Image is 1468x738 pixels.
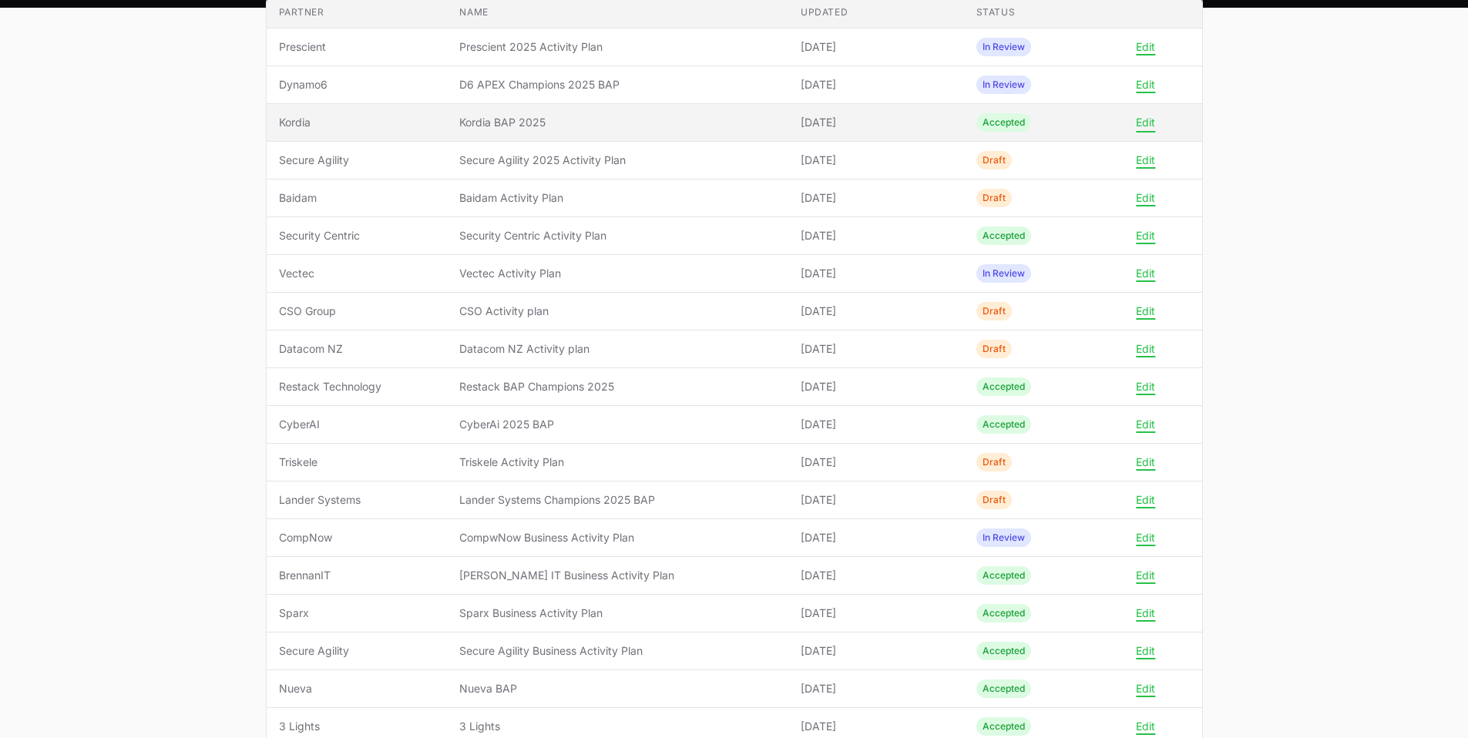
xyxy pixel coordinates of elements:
[279,190,435,206] span: Baidam
[801,266,952,281] span: [DATE]
[279,304,435,319] span: CSO Group
[279,341,435,357] span: Datacom NZ
[1136,304,1155,318] button: Edit
[1136,191,1155,205] button: Edit
[1136,455,1155,469] button: Edit
[459,379,776,394] span: Restack BAP Champions 2025
[459,417,776,432] span: CyberAi 2025 BAP
[801,190,952,206] span: [DATE]
[279,719,435,734] span: 3 Lights
[1136,229,1155,243] button: Edit
[1136,418,1155,431] button: Edit
[459,190,776,206] span: Baidam Activity Plan
[279,266,435,281] span: Vectec
[1136,40,1155,54] button: Edit
[1136,116,1155,129] button: Edit
[459,681,776,696] span: Nueva BAP
[801,681,952,696] span: [DATE]
[459,39,776,55] span: Prescient 2025 Activity Plan
[1136,644,1155,658] button: Edit
[459,605,776,621] span: Sparx Business Activity Plan
[459,719,776,734] span: 3 Lights
[801,492,952,508] span: [DATE]
[459,266,776,281] span: Vectec Activity Plan
[801,530,952,545] span: [DATE]
[279,568,435,583] span: BrennanIT
[801,341,952,357] span: [DATE]
[459,77,776,92] span: D6 APEX Champions 2025 BAP
[801,77,952,92] span: [DATE]
[801,605,952,621] span: [DATE]
[459,455,776,470] span: Triskele Activity Plan
[801,304,952,319] span: [DATE]
[801,417,952,432] span: [DATE]
[1136,531,1155,545] button: Edit
[1136,720,1155,733] button: Edit
[801,153,952,168] span: [DATE]
[279,228,435,243] span: Security Centric
[1136,342,1155,356] button: Edit
[1136,78,1155,92] button: Edit
[459,341,776,357] span: Datacom NZ Activity plan
[279,153,435,168] span: Secure Agility
[279,77,435,92] span: Dynamo6
[801,39,952,55] span: [DATE]
[279,681,435,696] span: Nueva
[279,605,435,621] span: Sparx
[279,417,435,432] span: CyberAI
[459,228,776,243] span: Security Centric Activity Plan
[459,643,776,659] span: Secure Agility Business Activity Plan
[459,530,776,545] span: CompwNow Business Activity Plan
[801,115,952,130] span: [DATE]
[1136,267,1155,280] button: Edit
[1136,682,1155,696] button: Edit
[801,228,952,243] span: [DATE]
[1136,606,1155,620] button: Edit
[1136,153,1155,167] button: Edit
[801,568,952,583] span: [DATE]
[459,304,776,319] span: CSO Activity plan
[1136,380,1155,394] button: Edit
[279,379,435,394] span: Restack Technology
[1136,569,1155,582] button: Edit
[459,568,776,583] span: [PERSON_NAME] IT Business Activity Plan
[801,455,952,470] span: [DATE]
[459,492,776,508] span: Lander Systems Champions 2025 BAP
[279,455,435,470] span: Triskele
[801,379,952,394] span: [DATE]
[1136,493,1155,507] button: Edit
[279,530,435,545] span: CompNow
[801,643,952,659] span: [DATE]
[279,643,435,659] span: Secure Agility
[459,153,776,168] span: Secure Agility 2025 Activity Plan
[279,492,435,508] span: Lander Systems
[279,115,435,130] span: Kordia
[279,39,435,55] span: Prescient
[459,115,776,130] span: Kordia BAP 2025
[801,719,952,734] span: [DATE]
